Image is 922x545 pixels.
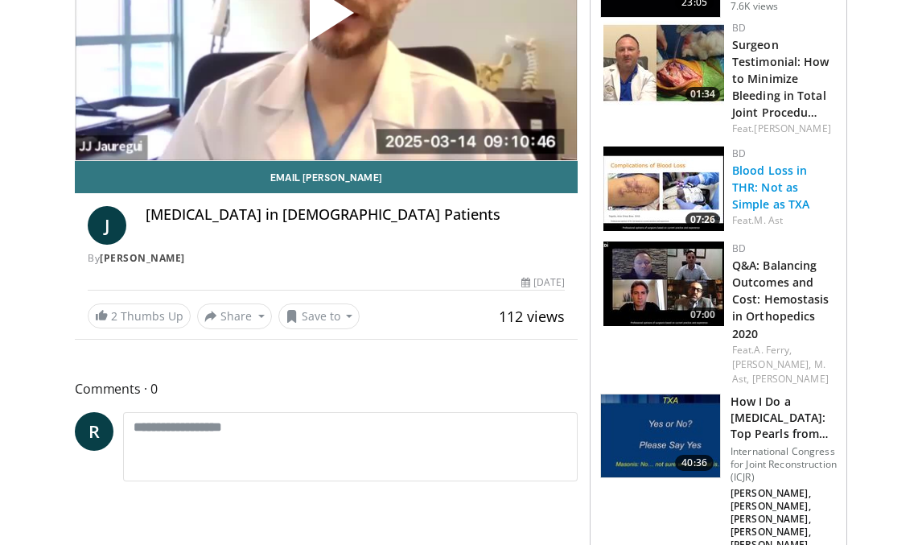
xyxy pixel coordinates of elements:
img: 5e9f7c49-3033-4cad-8f2e-17b689619f06.150x105_q85_crop-smart_upscale.jpg [603,147,724,231]
span: 2 [111,308,117,324]
h4: [MEDICAL_DATA] in [DEMOGRAPHIC_DATA] Patients [146,206,565,224]
a: 2 Thumbs Up [88,303,191,328]
a: 07:00 [603,242,724,326]
a: BD [732,242,746,255]
span: 01:34 [685,87,720,101]
img: d2c981cc-e560-413a-b174-e8a4fb861f1a.150x105_q85_crop-smart_upscale.jpg [603,242,724,326]
a: Q&A: Balancing Outcomes and Cost: Hemostasis in Orthopedics 2020 [732,258,829,341]
a: Email [PERSON_NAME] [75,161,578,193]
span: 07:00 [685,308,720,322]
a: Surgeon Testimonial: How to Minimize Bleeding in Total Joint Procedu… [732,37,829,120]
img: 484572c5-16b5-4a1e-b092-6b2df150b2b0.150x105_q85_crop-smart_upscale.jpg [603,21,724,105]
a: M. Ast [754,213,783,227]
a: 01:34 [603,21,724,105]
div: Feat. [732,343,834,386]
a: J [88,206,126,245]
span: 112 views [499,307,565,326]
a: R [75,412,113,451]
div: Feat. [732,213,834,228]
a: BD [732,147,746,160]
img: d0f388d6-15b1-4200-b945-9905abf14f76.150x105_q85_crop-smart_upscale.jpg [601,394,720,478]
a: [PERSON_NAME] [754,122,830,135]
span: 40:36 [675,455,714,471]
a: [PERSON_NAME] [752,372,829,386]
a: [PERSON_NAME], [732,357,811,371]
span: 07:26 [685,213,720,227]
a: BD [732,21,746,35]
a: Blood Loss in THR: Not as Simple as TXA [732,163,809,212]
h3: How I Do a [MEDICAL_DATA]: Top Pearls from the OR! Anesthes… [731,394,837,442]
a: 07:26 [603,147,724,231]
div: By [88,251,565,266]
p: International Congress for Joint Reconstruction (ICJR) [731,445,837,484]
a: A. Ferry, [754,343,792,357]
button: Save to [278,303,360,329]
div: [DATE] [521,275,565,290]
div: Feat. [732,122,834,136]
span: Comments 0 [75,378,578,399]
a: [PERSON_NAME] [100,251,185,265]
button: Share [197,303,272,329]
a: M. Ast, [732,357,825,386]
